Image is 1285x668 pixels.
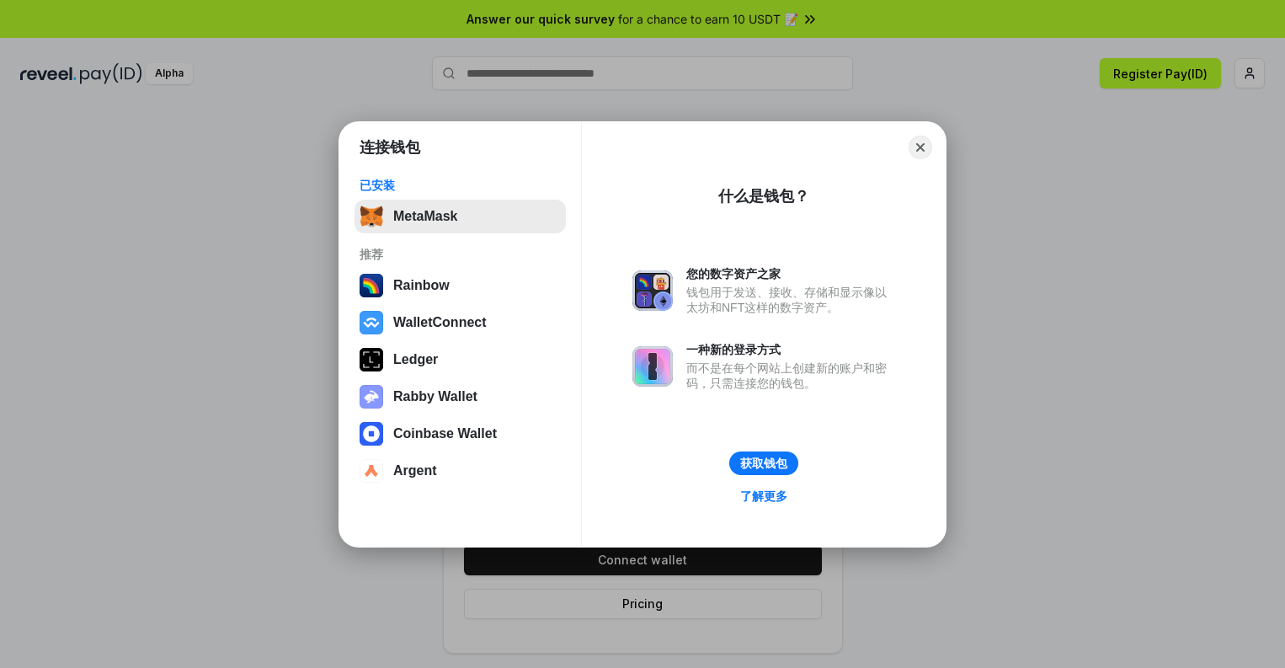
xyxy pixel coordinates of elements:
button: Ledger [355,343,566,377]
div: 已安装 [360,178,561,193]
div: MetaMask [393,209,457,224]
a: 了解更多 [730,485,797,507]
img: svg+xml,%3Csvg%20xmlns%3D%22http%3A%2F%2Fwww.w3.org%2F2000%2Fsvg%22%20width%3D%2228%22%20height%3... [360,348,383,371]
button: WalletConnect [355,306,566,339]
div: 推荐 [360,247,561,262]
div: 钱包用于发送、接收、存储和显示像以太坊和NFT这样的数字资产。 [686,285,895,315]
div: Coinbase Wallet [393,426,497,441]
button: MetaMask [355,200,566,233]
div: 一种新的登录方式 [686,342,895,357]
div: 了解更多 [740,489,787,504]
div: WalletConnect [393,315,487,330]
div: 获取钱包 [740,456,787,471]
button: Close [909,136,932,159]
div: 而不是在每个网站上创建新的账户和密码，只需连接您的钱包。 [686,361,895,391]
img: svg+xml,%3Csvg%20width%3D%2228%22%20height%3D%2228%22%20viewBox%3D%220%200%2028%2028%22%20fill%3D... [360,311,383,334]
img: svg+xml,%3Csvg%20fill%3D%22none%22%20height%3D%2233%22%20viewBox%3D%220%200%2035%2033%22%20width%... [360,205,383,228]
img: svg+xml,%3Csvg%20xmlns%3D%22http%3A%2F%2Fwww.w3.org%2F2000%2Fsvg%22%20fill%3D%22none%22%20viewBox... [360,385,383,409]
img: svg+xml,%3Csvg%20xmlns%3D%22http%3A%2F%2Fwww.w3.org%2F2000%2Fsvg%22%20fill%3D%22none%22%20viewBox... [632,346,673,387]
img: svg+xml,%3Csvg%20width%3D%2228%22%20height%3D%2228%22%20viewBox%3D%220%200%2028%2028%22%20fill%3D... [360,422,383,446]
button: Rabby Wallet [355,380,566,414]
div: Rabby Wallet [393,389,477,404]
button: Coinbase Wallet [355,417,566,451]
button: 获取钱包 [729,452,798,475]
div: Argent [393,463,437,478]
img: svg+xml,%3Csvg%20width%3D%22120%22%20height%3D%22120%22%20viewBox%3D%220%200%20120%20120%22%20fil... [360,274,383,297]
div: Rainbow [393,278,450,293]
div: 您的数字资产之家 [686,266,895,281]
img: svg+xml,%3Csvg%20width%3D%2228%22%20height%3D%2228%22%20viewBox%3D%220%200%2028%2028%22%20fill%3D... [360,459,383,483]
button: Argent [355,454,566,488]
h1: 连接钱包 [360,137,420,158]
img: svg+xml,%3Csvg%20xmlns%3D%22http%3A%2F%2Fwww.w3.org%2F2000%2Fsvg%22%20fill%3D%22none%22%20viewBox... [632,270,673,311]
div: 什么是钱包？ [718,186,809,206]
button: Rainbow [355,269,566,302]
div: Ledger [393,352,438,367]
